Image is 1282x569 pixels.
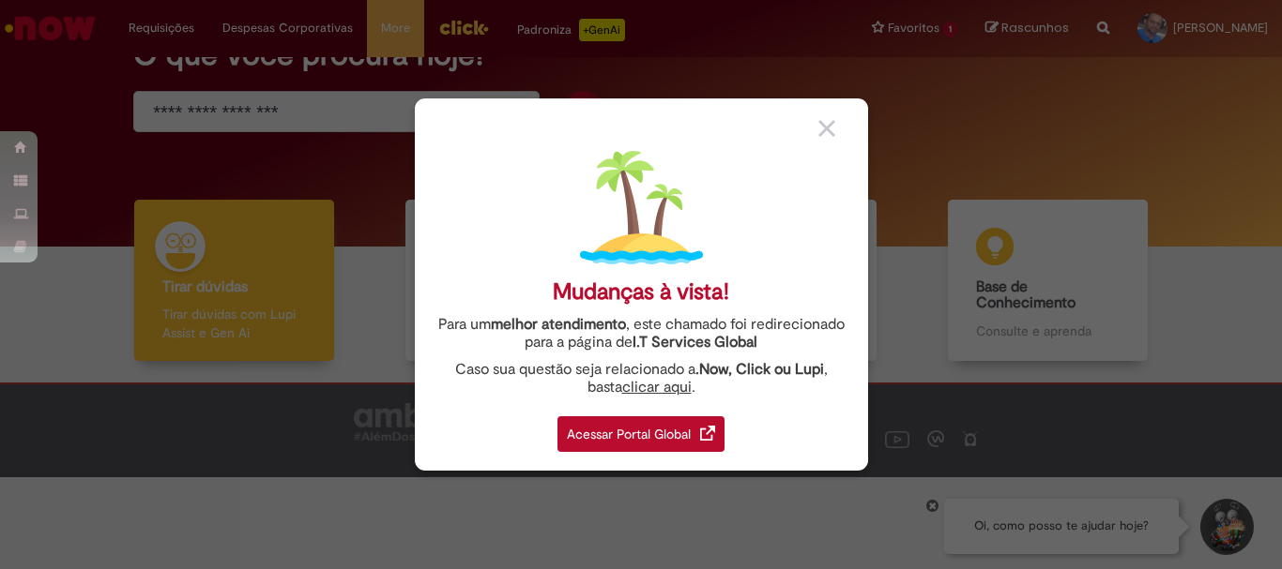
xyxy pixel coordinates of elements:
[818,120,835,137] img: close_button_grey.png
[429,316,854,352] div: Para um , este chamado foi redirecionado para a página de
[557,416,725,452] div: Acessar Portal Global
[622,367,692,397] a: clicar aqui
[491,315,626,334] strong: melhor atendimento
[553,278,729,306] div: Mudanças à vista!
[700,426,715,441] img: redirect_link.png
[695,360,824,379] strong: .Now, Click ou Lupi
[633,322,757,352] a: I.T Services Global
[557,406,725,452] a: Acessar Portal Global
[429,361,854,397] div: Caso sua questão seja relacionado a , basta .
[580,146,703,269] img: island.png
